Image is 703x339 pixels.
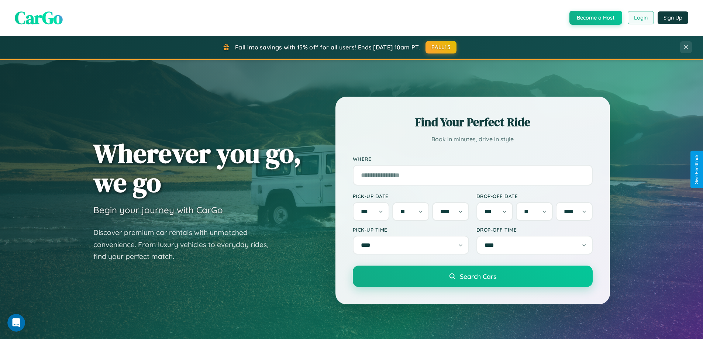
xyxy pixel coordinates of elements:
label: Pick-up Time [353,226,469,233]
label: Where [353,156,593,162]
label: Pick-up Date [353,193,469,199]
label: Drop-off Date [476,193,593,199]
div: Give Feedback [694,155,699,184]
h1: Wherever you go, we go [93,139,301,197]
button: Search Cars [353,266,593,287]
button: Login [628,11,654,24]
p: Discover premium car rentals with unmatched convenience. From luxury vehicles to everyday rides, ... [93,226,278,263]
span: CarGo [15,6,63,30]
button: Become a Host [569,11,622,25]
h2: Find Your Perfect Ride [353,114,593,130]
span: Fall into savings with 15% off for all users! Ends [DATE] 10am PT. [235,44,420,51]
h3: Begin your journey with CarGo [93,204,223,215]
span: Search Cars [460,272,496,280]
button: Sign Up [658,11,688,24]
button: FALL15 [425,41,456,53]
iframe: Intercom live chat [7,314,25,332]
p: Book in minutes, drive in style [353,134,593,145]
label: Drop-off Time [476,226,593,233]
